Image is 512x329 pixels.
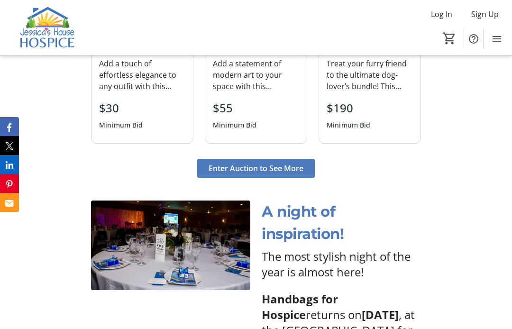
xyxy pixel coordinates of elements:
[471,9,499,20] span: Sign Up
[262,248,411,280] span: The most stylish night of the year is almost here!
[99,117,143,134] div: Minimum Bid
[262,201,421,245] p: A night of inspiration!
[423,7,460,22] button: Log In
[213,58,299,92] div: Add a statement of modern art to your space with this stunning 23” round Designart “White Stained...
[327,58,413,92] div: Treat your furry friend to the ultimate dog-lover’s bundle! This Pampered Pup Package has everyth...
[213,100,257,117] div: $55
[487,29,506,48] button: Menu
[306,307,362,322] span: returns on
[464,7,506,22] button: Sign Up
[464,29,483,48] button: Help
[431,9,452,20] span: Log In
[441,30,458,47] button: Cart
[327,117,371,134] div: Minimum Bid
[6,4,90,51] img: Jessica's House Hospice's Logo
[362,307,399,322] strong: [DATE]
[99,58,185,92] div: Add a touch of effortless elegance to any outfit with this stunning Circle Bali Bag, handcrafted ...
[262,291,338,322] strong: Handbags for Hospice
[213,117,257,134] div: Minimum Bid
[327,100,371,117] div: $190
[197,159,315,178] button: Enter Auction to See More
[209,163,303,174] span: Enter Auction to See More
[91,201,250,290] img: undefined
[99,100,143,117] div: $30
